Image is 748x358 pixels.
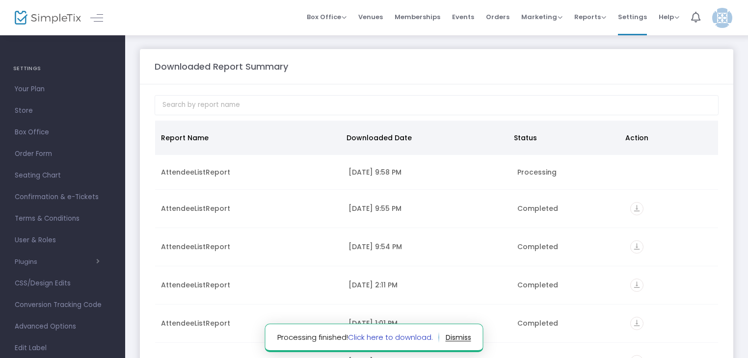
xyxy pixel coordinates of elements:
th: Action [619,121,712,155]
div: Completed [517,280,618,290]
span: Seating Chart [15,169,110,182]
input: Search by report name [155,95,719,115]
i: vertical_align_bottom [630,279,643,292]
span: Box Office [15,126,110,139]
span: Venues [358,4,383,29]
a: vertical_align_bottom [630,205,643,215]
span: Terms & Conditions [15,212,110,225]
span: Help [659,12,679,22]
span: Reports [574,12,606,22]
span: Box Office [307,12,347,22]
div: AttendeeListReport [161,204,337,213]
i: vertical_align_bottom [630,240,643,254]
div: https://go.SimpleTix.com/g7dax [630,240,712,254]
span: Marketing [521,12,562,22]
div: https://go.SimpleTix.com/tvdtc [630,202,712,215]
div: AttendeeListReport [161,318,337,328]
h4: SETTINGS [13,59,112,78]
div: https://go.SimpleTix.com/np4uw [630,279,712,292]
div: 9/20/2025 9:58 PM [348,167,506,177]
div: 9/12/2025 2:11 PM [348,280,506,290]
span: Orders [486,4,509,29]
span: Edit Label [15,342,110,355]
span: Processing finished! [277,332,439,343]
th: Report Name [155,121,341,155]
div: 9/20/2025 9:55 PM [348,204,506,213]
i: vertical_align_bottom [630,202,643,215]
div: Completed [517,204,618,213]
span: Conversion Tracking Code [15,299,110,311]
span: User & Roles [15,234,110,247]
div: AttendeeListReport [161,280,337,290]
span: Store [15,104,110,117]
a: vertical_align_bottom [630,243,643,253]
span: Confirmation & e-Tickets [15,191,110,204]
span: Order Form [15,148,110,160]
div: AttendeeListReport [161,167,337,177]
span: Advanced Options [15,320,110,333]
div: https://go.SimpleTix.com/uxu5n [630,317,712,330]
div: 9/20/2025 9:54 PM [348,242,506,252]
th: Downloaded Date [341,121,508,155]
div: Completed [517,318,618,328]
div: 9/12/2025 1:01 PM [348,318,506,328]
div: Completed [517,242,618,252]
a: Click here to download. [348,332,433,342]
div: Processing [517,167,618,177]
m-panel-title: Downloaded Report Summary [155,60,288,73]
span: Memberships [395,4,440,29]
a: vertical_align_bottom [630,281,643,291]
span: Settings [618,4,647,29]
span: CSS/Design Edits [15,277,110,290]
div: AttendeeListReport [161,242,337,252]
a: vertical_align_bottom [630,320,643,330]
button: dismiss [446,330,471,345]
i: vertical_align_bottom [630,317,643,330]
span: Your Plan [15,83,110,96]
button: Plugins [15,258,100,266]
span: Events [452,4,474,29]
th: Status [508,121,619,155]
